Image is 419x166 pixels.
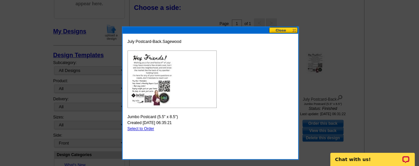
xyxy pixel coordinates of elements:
[128,120,172,126] span: Created [DATE] 06:35:21
[326,145,419,166] iframe: LiveChat chat widget
[128,39,182,45] span: July Postcard-Back.Sagewood
[128,50,217,108] img: large-thumb.jpg
[128,114,178,120] span: Jumbo Postcard (5.5" x 8.5")
[128,126,154,131] a: Select to Order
